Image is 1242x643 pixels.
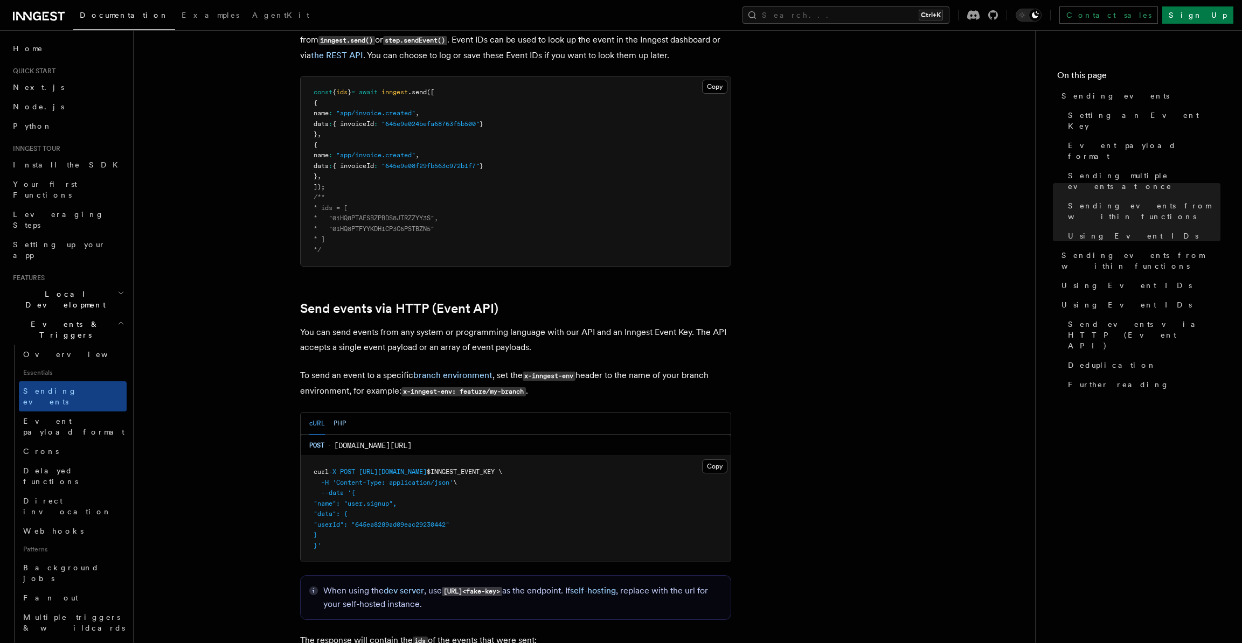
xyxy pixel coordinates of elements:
[300,325,731,355] p: You can send events from any system or programming language with our API and an Inngest Event Key...
[453,479,457,486] span: \
[9,67,55,75] span: Quick start
[702,459,727,473] button: Copy
[1057,69,1220,86] h4: On this page
[1064,226,1220,246] a: Using Event IDs
[19,442,127,461] a: Crons
[314,214,438,222] span: * "01HQ8PTAESBZPBDS8JTRZZYY3S",
[383,36,447,45] code: step.sendEvent()
[336,109,415,117] span: "app/invoice.created"
[314,141,317,149] span: {
[13,240,106,260] span: Setting up your app
[1064,196,1220,226] a: Sending events from within functions
[19,411,127,442] a: Event payload format
[702,80,727,94] button: Copy
[9,39,127,58] a: Home
[314,500,397,507] span: "name": "user.signup",
[1162,6,1233,24] a: Sign Up
[19,364,127,381] span: Essentials
[321,489,344,497] span: --data
[19,345,127,364] a: Overview
[1061,90,1169,101] span: Sending events
[13,102,64,111] span: Node.js
[1064,136,1220,166] a: Event payload format
[309,413,325,435] button: cURL
[314,510,348,518] span: "data": {
[23,350,134,359] span: Overview
[381,120,480,128] span: "645e9e024befa68763f5b500"
[348,88,351,96] span: }
[334,413,346,435] button: PHP
[300,301,498,316] a: Send events via HTTP (Event API)
[415,151,419,159] span: ,
[13,160,124,169] span: Install the SDK
[23,417,124,436] span: Event payload format
[329,109,332,117] span: :
[80,11,169,19] span: Documentation
[1016,9,1042,22] button: Toggle dark mode
[743,6,949,24] button: Search...Ctrl+K
[329,151,332,159] span: :
[1064,375,1220,394] a: Further reading
[182,11,239,19] span: Examples
[1061,250,1220,271] span: Sending events from within functions
[9,97,127,116] a: Node.js
[314,172,317,180] span: }
[359,468,427,476] span: [URL][DOMAIN_NAME]
[19,588,127,607] a: Fan out
[1068,200,1220,222] span: Sending events from within functions
[9,319,117,340] span: Events & Triggers
[334,440,412,451] span: [DOMAIN_NAME][URL]
[1057,86,1220,106] a: Sending events
[332,120,374,128] span: { invoiceId
[314,130,317,138] span: }
[314,521,449,528] span: "userId": "645ea8289ad09eac29230442"
[1057,246,1220,276] a: Sending events from within functions
[314,531,317,539] span: }
[1068,170,1220,192] span: Sending multiple events at once
[23,613,125,632] span: Multiple triggers & wildcards
[919,10,943,20] kbd: Ctrl+K
[9,78,127,97] a: Next.js
[321,479,329,486] span: -H
[1061,280,1192,291] span: Using Event IDs
[9,144,60,153] span: Inngest tour
[9,284,127,314] button: Local Development
[9,116,127,136] a: Python
[374,120,378,128] span: :
[19,521,127,541] a: Webhooks
[332,88,336,96] span: {
[384,585,424,596] a: dev server
[351,88,355,96] span: =
[329,120,332,128] span: :
[13,83,64,92] span: Next.js
[314,109,329,117] span: name
[323,584,722,611] p: When using the , use as the endpoint. If , replace with the url for your self-hosted instance.
[19,607,127,638] a: Multiple triggers & wildcards
[1068,360,1156,371] span: Deduplication
[480,162,483,170] span: }
[570,585,616,596] a: self-hosting
[300,368,731,399] p: To send an event to a specific , set the header to the name of your branch environment, for examp...
[318,36,375,45] code: inngest.send()
[23,466,78,486] span: Delayed functions
[13,180,77,199] span: Your first Functions
[246,3,316,29] a: AgentKit
[442,587,502,596] code: [URL]<fake-key>
[340,468,355,476] span: POST
[1059,6,1158,24] a: Contact sales
[314,542,321,549] span: }'
[317,172,321,180] span: ,
[332,162,374,170] span: { invoiceId
[9,274,45,282] span: Features
[311,50,363,60] a: the REST API
[13,122,52,130] span: Python
[252,11,309,19] span: AgentKit
[332,479,453,486] span: 'Content-Type: application/json'
[1061,299,1192,310] span: Using Event IDs
[314,162,329,170] span: data
[314,151,329,159] span: name
[314,183,325,191] span: ]);
[1068,110,1220,131] span: Setting an Event Key
[1057,276,1220,295] a: Using Event IDs
[480,120,483,128] span: }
